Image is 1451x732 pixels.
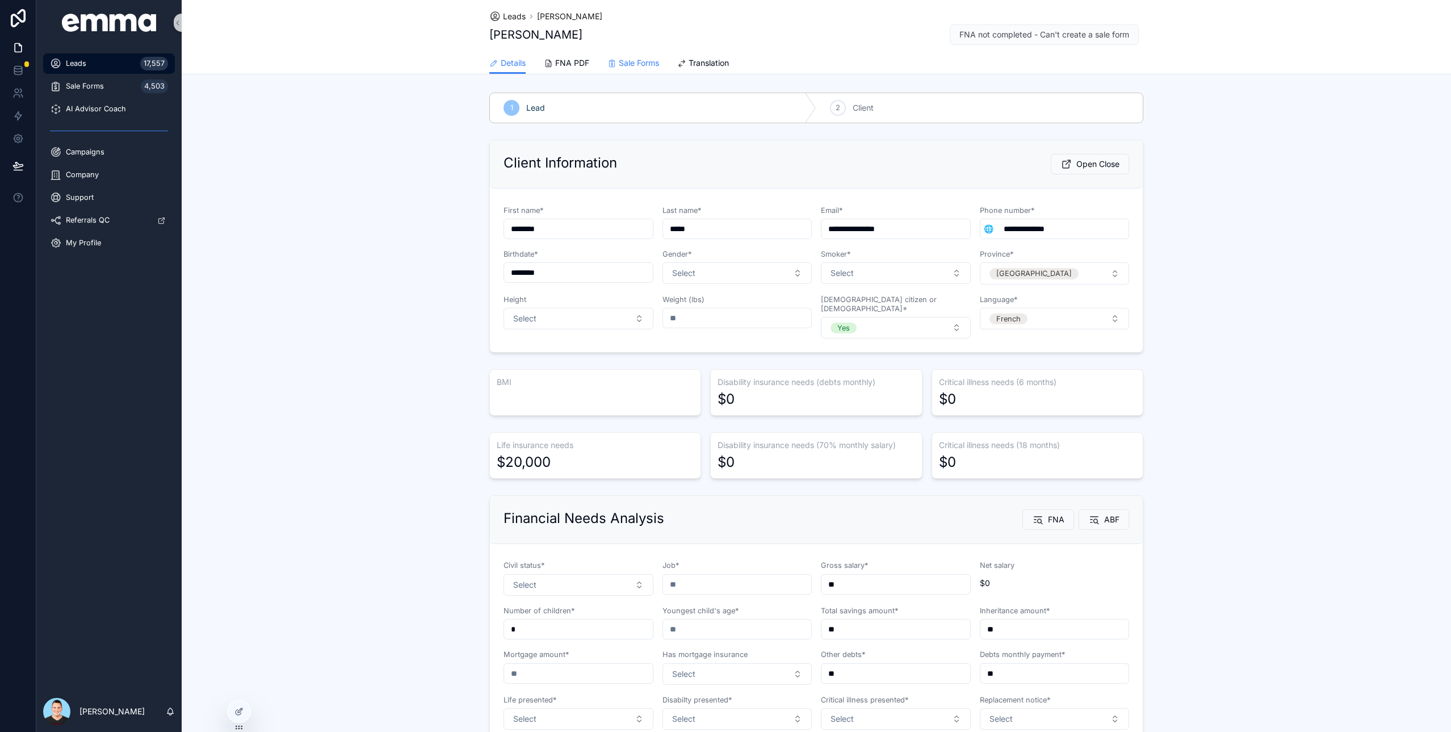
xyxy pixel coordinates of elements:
[831,713,854,725] span: Select
[79,706,145,717] p: [PERSON_NAME]
[43,210,175,231] a: Referrals QC
[662,250,691,258] span: Gender*
[501,57,526,69] span: Details
[939,440,1136,451] h3: Critical illness needs (18 months)
[66,148,104,157] span: Campaigns
[980,650,1065,659] span: Debts monthly payment*
[497,453,551,471] div: $20,000
[43,99,175,119] a: AI Advisor Coach
[66,193,94,202] span: Support
[672,267,695,279] span: Select
[43,76,175,97] a: Sale Forms4,503
[821,650,865,659] span: Other debts*
[939,377,1136,388] h3: Critical illness needs (6 months)
[503,11,526,22] span: Leads
[980,696,1050,704] span: Replacement notice*
[66,170,99,179] span: Company
[996,268,1072,279] div: [GEOGRAPHIC_DATA]
[43,187,175,208] a: Support
[66,82,104,91] span: Sale Forms
[504,509,664,528] h2: Financial Needs Analysis
[939,390,956,408] div: $0
[980,308,1130,329] button: Select Button
[662,606,739,615] span: Youngest child's age*
[939,453,956,471] div: $0
[821,696,908,704] span: Critical illness presented*
[853,102,874,114] span: Client
[672,668,695,680] span: Select
[980,206,1034,215] span: Phone number*
[489,53,526,74] a: Details
[662,663,812,685] button: Select Button
[504,606,574,615] span: Number of children*
[831,267,854,279] span: Select
[36,45,182,268] div: scrollable content
[489,11,526,22] a: Leads
[662,295,704,304] span: Weight (lbs)
[980,561,1014,570] span: Net salary
[1051,154,1129,174] button: Open Close
[837,323,850,333] div: Yes
[537,11,602,22] a: [PERSON_NAME]
[555,57,589,69] span: FNA PDF
[980,606,1050,615] span: Inheritance amount*
[821,250,850,258] span: Smoker*
[821,561,868,570] span: Gross salary*
[821,262,971,284] button: Select Button
[544,53,589,76] a: FNA PDF
[66,59,86,68] span: Leads
[489,27,582,43] h1: [PERSON_NAME]
[504,708,653,730] button: Select Button
[821,317,971,338] button: Select Button
[504,308,653,329] button: Select Button
[980,262,1130,284] button: Select Button
[607,53,659,76] a: Sale Forms
[513,579,536,591] span: Select
[718,377,915,388] h3: Disability insurance needs (debts monthly)
[526,102,545,114] span: Lead
[504,574,653,596] button: Select Button
[140,57,168,70] div: 17,557
[984,223,993,235] span: 🌐
[662,708,812,730] button: Select Button
[66,216,110,225] span: Referrals QC
[497,377,694,388] h3: BMI
[718,440,915,451] h3: Disability insurance needs (70% monthly salary)
[43,53,175,74] a: Leads17,557
[513,313,536,324] span: Select
[980,295,1017,304] span: Language*
[504,154,617,172] h2: Client Information
[980,250,1013,258] span: Province*
[43,233,175,253] a: My Profile
[672,713,695,725] span: Select
[980,708,1130,730] button: Select Button
[497,440,694,451] h3: Life insurance needs
[43,142,175,162] a: Campaigns
[43,165,175,185] a: Company
[504,250,538,258] span: Birthdate*
[821,606,898,615] span: Total savings amount*
[66,104,126,114] span: AI Advisor Coach
[662,650,748,659] span: Has mortgage insurance
[1104,514,1119,525] span: ABF
[66,239,101,248] span: My Profile
[1048,514,1064,525] span: FNA
[821,206,842,215] span: Email*
[980,578,1130,589] span: $0
[662,696,732,704] span: Disabilty presented*
[980,219,997,239] button: Select Button
[513,713,536,725] span: Select
[989,713,1013,725] span: Select
[718,390,735,408] div: $0
[821,708,971,730] button: Select Button
[141,80,168,93] div: 4,503
[821,295,937,313] span: [DEMOGRAPHIC_DATA] citizen or [DEMOGRAPHIC_DATA]*
[662,262,812,284] button: Select Button
[1076,158,1119,170] span: Open Close
[718,453,735,471] div: $0
[1079,509,1129,530] button: ABF
[1022,509,1074,530] button: FNA
[504,696,556,704] span: Life presented*
[510,103,513,112] span: 1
